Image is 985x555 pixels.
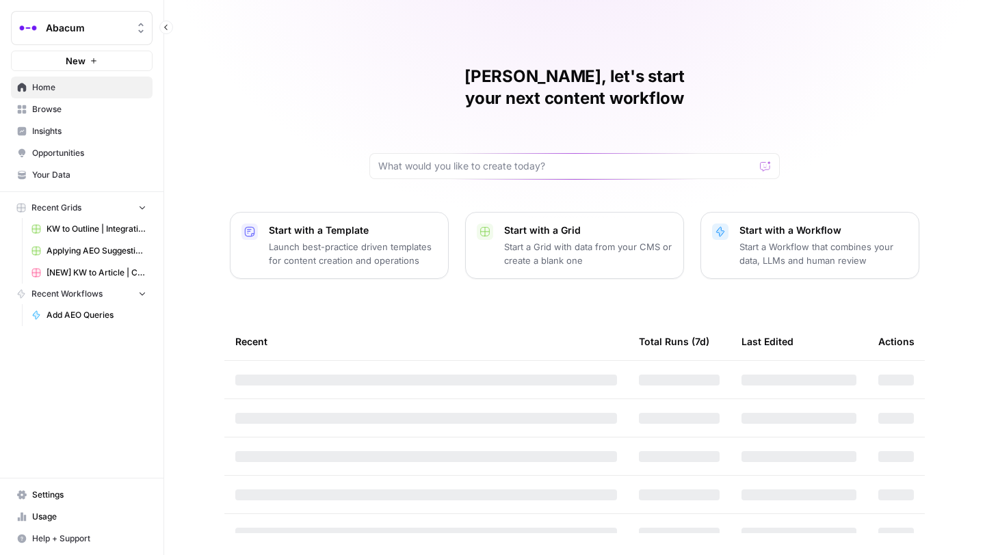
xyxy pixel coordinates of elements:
span: Browse [32,103,146,116]
span: Recent Workflows [31,288,103,300]
a: KW to Outline | Integration Pages Grid [25,218,153,240]
span: Applying AEO Suggestions [47,245,146,257]
p: Launch best-practice driven templates for content creation and operations [269,240,437,267]
a: Applying AEO Suggestions [25,240,153,262]
a: Usage [11,506,153,528]
button: Recent Grids [11,198,153,218]
p: Start a Grid with data from your CMS or create a blank one [504,240,672,267]
h1: [PERSON_NAME], let's start your next content workflow [369,66,780,109]
span: Opportunities [32,147,146,159]
button: New [11,51,153,71]
button: Start with a WorkflowStart a Workflow that combines your data, LLMs and human review [700,212,919,279]
button: Workspace: Abacum [11,11,153,45]
div: Recent [235,323,617,360]
p: Start a Workflow that combines your data, LLMs and human review [739,240,908,267]
span: Settings [32,489,146,501]
div: Total Runs (7d) [639,323,709,360]
span: Abacum [46,21,129,35]
button: Help + Support [11,528,153,550]
span: Your Data [32,169,146,181]
input: What would you like to create today? [378,159,754,173]
span: New [66,54,86,68]
p: Start with a Template [269,224,437,237]
img: Abacum Logo [16,16,40,40]
p: Start with a Workflow [739,224,908,237]
button: Recent Workflows [11,284,153,304]
a: Browse [11,98,153,120]
span: Add AEO Queries [47,309,146,321]
button: Start with a GridStart a Grid with data from your CMS or create a blank one [465,212,684,279]
p: Start with a Grid [504,224,672,237]
span: Recent Grids [31,202,81,214]
div: Last Edited [741,323,793,360]
span: Usage [32,511,146,523]
a: [NEW] KW to Article | Cohort Grid [25,262,153,284]
a: Your Data [11,164,153,186]
a: Opportunities [11,142,153,164]
a: Add AEO Queries [25,304,153,326]
button: Start with a TemplateLaunch best-practice driven templates for content creation and operations [230,212,449,279]
a: Home [11,77,153,98]
span: Home [32,81,146,94]
span: KW to Outline | Integration Pages Grid [47,223,146,235]
span: Help + Support [32,532,146,545]
span: [NEW] KW to Article | Cohort Grid [47,267,146,279]
a: Settings [11,484,153,506]
div: Actions [878,323,915,360]
a: Insights [11,120,153,142]
span: Insights [32,125,146,137]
